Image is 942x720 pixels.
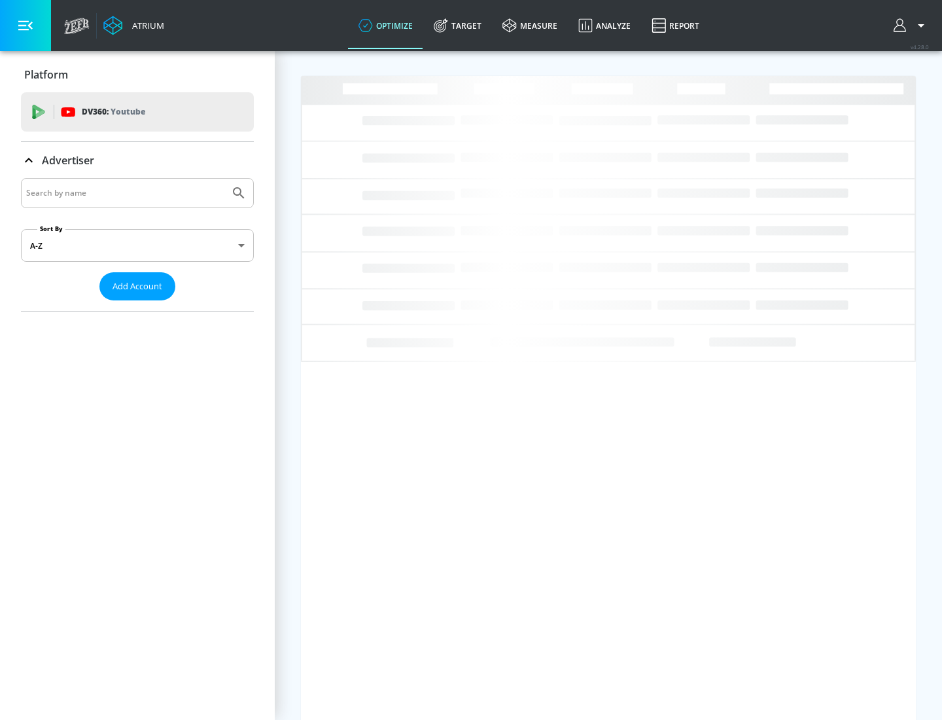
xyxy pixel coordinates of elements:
[37,225,65,233] label: Sort By
[82,105,145,119] p: DV360:
[21,178,254,311] div: Advertiser
[641,2,710,49] a: Report
[492,2,568,49] a: measure
[127,20,164,31] div: Atrium
[103,16,164,35] a: Atrium
[26,185,224,202] input: Search by name
[21,300,254,311] nav: list of Advertiser
[21,92,254,132] div: DV360: Youtube
[568,2,641,49] a: Analyze
[348,2,423,49] a: optimize
[113,279,162,294] span: Add Account
[911,43,929,50] span: v 4.28.0
[111,105,145,118] p: Youtube
[99,272,175,300] button: Add Account
[24,67,68,82] p: Platform
[21,142,254,179] div: Advertiser
[42,153,94,168] p: Advertiser
[21,229,254,262] div: A-Z
[423,2,492,49] a: Target
[21,56,254,93] div: Platform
